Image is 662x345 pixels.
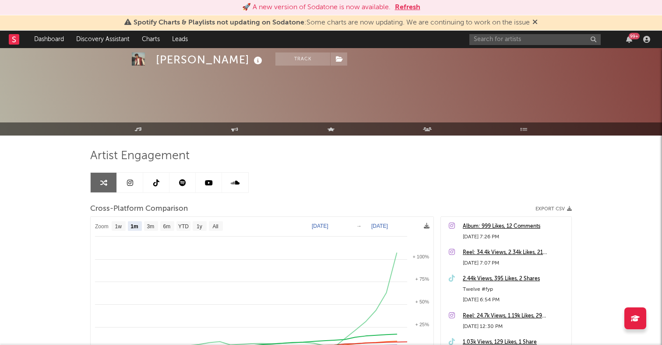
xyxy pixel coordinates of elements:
[412,254,429,259] text: + 100%
[395,2,420,13] button: Refresh
[242,2,391,13] div: 🚀 A new version of Sodatone is now available.
[629,33,640,39] div: 99 +
[371,223,388,229] text: [DATE]
[90,204,188,214] span: Cross-Platform Comparison
[312,223,328,229] text: [DATE]
[463,232,567,242] div: [DATE] 7:26 PM
[212,223,218,230] text: All
[130,223,138,230] text: 1m
[626,36,632,43] button: 99+
[463,295,567,305] div: [DATE] 6:54 PM
[197,223,202,230] text: 1y
[147,223,155,230] text: 3m
[463,247,567,258] a: Reel: 34.4k Views, 2.34k Likes, 21 Comments
[463,274,567,284] a: 2.44k Views, 395 Likes, 2 Shares
[463,258,567,268] div: [DATE] 7:07 PM
[535,206,572,212] button: Export CSV
[90,151,190,161] span: Artist Engagement
[275,52,330,66] button: Track
[463,221,567,232] a: Album: 999 Likes, 12 Comments
[532,19,538,26] span: Dismiss
[166,31,194,48] a: Leads
[416,276,430,282] text: + 75%
[463,311,567,321] a: Reel: 24.7k Views, 1.19k Likes, 29 Comments
[163,223,171,230] text: 6m
[416,299,430,304] text: + 50%
[136,31,166,48] a: Charts
[463,321,567,332] div: [DATE] 12:30 PM
[416,322,430,327] text: + 25%
[28,31,70,48] a: Dashboard
[156,52,264,67] div: [PERSON_NAME]
[134,19,530,26] span: : Some charts are now updating. We are continuing to work on the issue
[70,31,136,48] a: Discovery Assistant
[469,34,601,45] input: Search for artists
[356,223,362,229] text: →
[463,284,567,295] div: Twelve #fyp
[178,223,189,230] text: YTD
[95,223,109,230] text: Zoom
[134,19,304,26] span: Spotify Charts & Playlists not updating on Sodatone
[115,223,122,230] text: 1w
